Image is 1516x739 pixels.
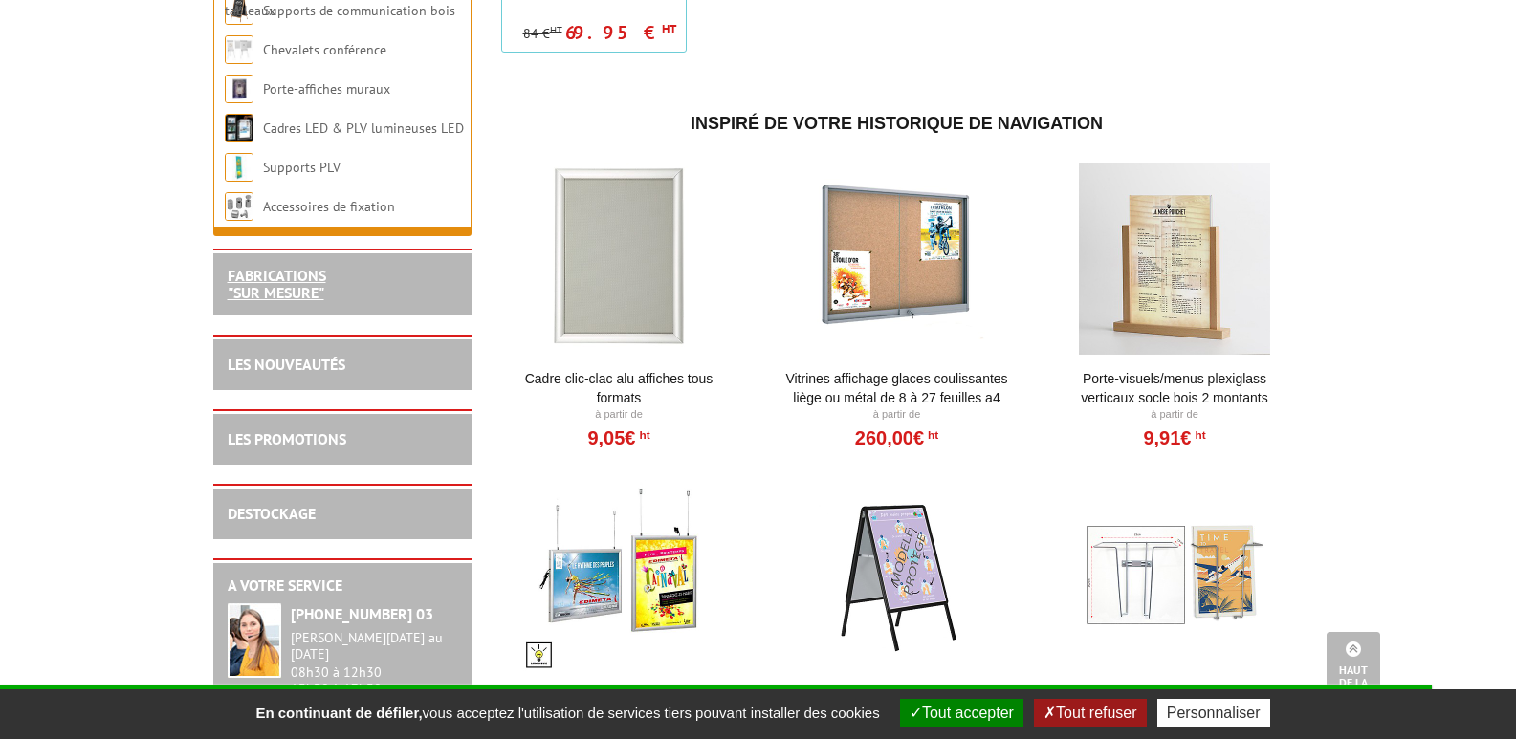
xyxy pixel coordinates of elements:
[225,192,253,221] img: Accessoires de fixation
[246,705,889,721] span: vous acceptez l'utilisation de services tiers pouvant installer des cookies
[779,407,1015,423] p: À partir de
[691,114,1103,133] span: Inspiré de votre historique de navigation
[228,266,326,302] a: FABRICATIONS"Sur Mesure"
[662,21,676,37] sup: HT
[263,159,341,176] a: Supports PLV
[263,80,390,98] a: Porte-affiches muraux
[228,429,346,448] a: LES PROMOTIONS
[501,369,737,407] a: Cadre Clic-Clac Alu affiches tous formats
[900,699,1023,727] button: Tout accepter
[550,23,562,36] sup: HT
[225,114,253,142] img: Cadres LED & PLV lumineuses LED
[501,407,737,423] p: À partir de
[1327,632,1380,710] a: Haut de la page
[855,432,938,444] a: 260,00€HT
[587,432,649,444] a: 9,05€HT
[263,120,464,137] a: Cadres LED & PLV lumineuses LED
[228,577,457,595] h2: A votre service
[1034,699,1146,727] button: Tout refuser
[228,504,316,523] a: DESTOCKAGE
[225,153,253,182] img: Supports PLV
[1057,407,1293,423] p: À partir de
[1057,369,1293,407] a: Porte-Visuels/Menus Plexiglass Verticaux Socle Bois 2 Montants
[1157,699,1270,727] button: Personnaliser (fenêtre modale)
[263,198,395,215] a: Accessoires de fixation
[1143,432,1205,444] a: 9,91€HT
[1191,428,1205,442] sup: HT
[635,428,649,442] sup: HT
[779,369,1015,407] a: Vitrines affichage glaces coulissantes liège ou métal de 8 à 27 feuilles A4
[228,355,345,374] a: LES NOUVEAUTÉS
[225,75,253,103] img: Porte-affiches muraux
[565,27,676,38] p: 69.95 €
[263,41,386,58] a: Chevalets conférence
[523,27,562,41] p: 84 €
[225,35,253,64] img: Chevalets conférence
[263,2,455,19] a: Supports de communication bois
[924,428,938,442] sup: HT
